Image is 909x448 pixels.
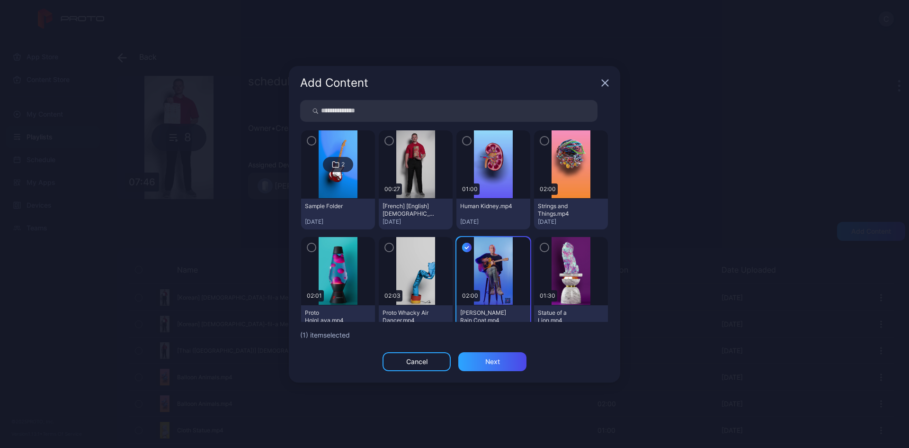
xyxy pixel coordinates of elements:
div: Ryan Pollie's Rain Coat.mp4 [460,309,512,324]
div: [DATE] [305,218,371,226]
div: ( 1 ) item selected [300,329,609,341]
div: Add Content [300,77,597,89]
div: Next [485,358,500,366]
div: Proto HoloLava.mp4 [305,309,357,324]
div: Strings and Things.mp4 [538,202,590,218]
button: Cancel [383,352,451,371]
div: 02:00 [460,290,480,302]
div: 00:27 [383,183,402,195]
div: 01:00 [460,183,480,195]
div: 02:03 [383,290,402,302]
div: [French] [English] Chick-fil-a Favorites [383,202,435,218]
div: 02:01 [305,290,324,302]
div: Statue of a Lion.mp4 [538,309,590,324]
div: [DATE] [460,218,526,226]
div: [DATE] [383,218,449,226]
div: [DATE] [538,218,604,226]
button: Next [458,352,526,371]
div: 02:00 [538,183,558,195]
div: Proto Whacky Air Dancer.mp4 [383,309,435,324]
div: 01:30 [538,290,557,302]
div: 2 [341,161,345,168]
div: Human Kidney.mp4 [460,202,512,210]
div: Sample Folder [305,202,357,210]
div: Cancel [406,358,428,366]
